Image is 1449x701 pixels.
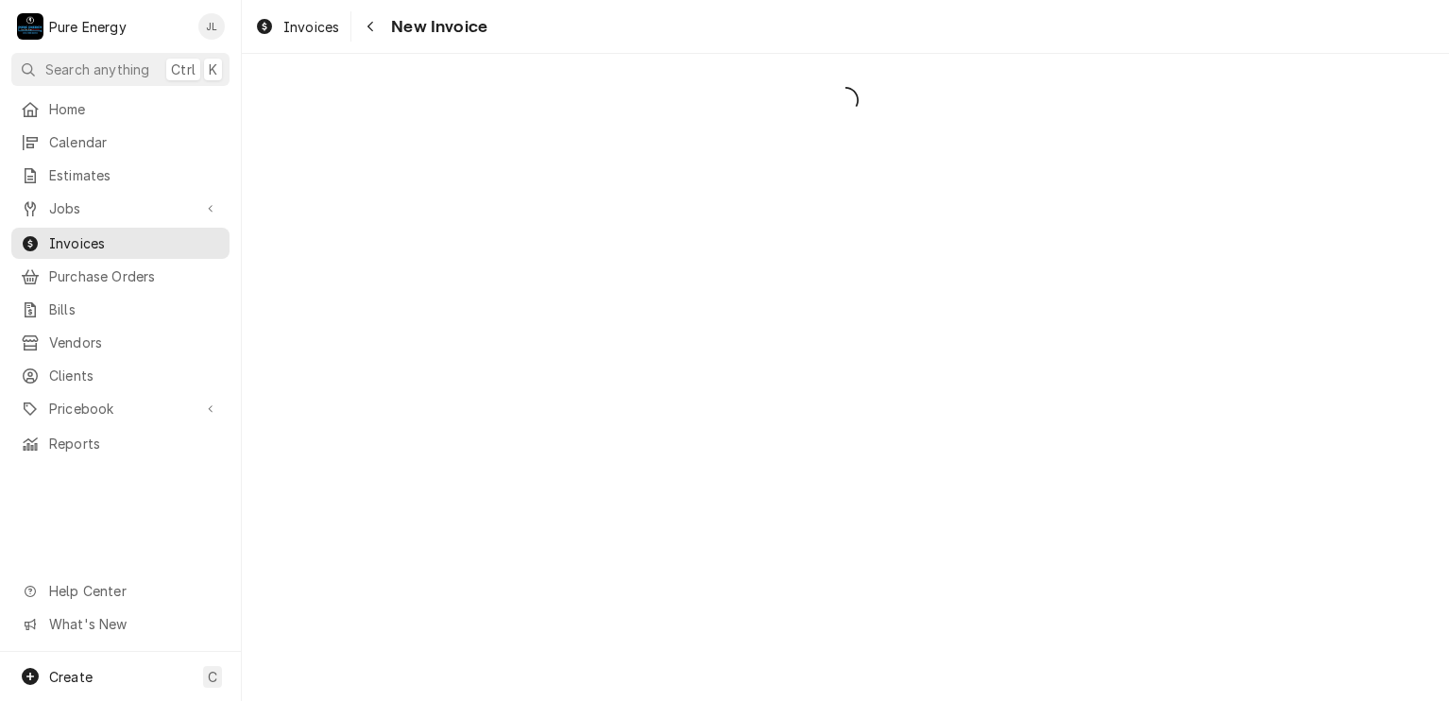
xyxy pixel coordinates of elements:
a: Calendar [11,127,230,158]
a: Go to Pricebook [11,393,230,424]
span: Create [49,669,93,685]
div: Pure Energy's Avatar [17,13,43,40]
span: Loading... [242,80,1449,120]
span: Ctrl [171,60,196,79]
span: Estimates [49,165,220,185]
a: Clients [11,360,230,391]
span: C [208,667,217,687]
a: Invoices [247,11,347,43]
a: Estimates [11,160,230,191]
span: Jobs [49,198,192,218]
button: Navigate back [355,11,385,42]
span: K [209,60,217,79]
a: Invoices [11,228,230,259]
span: Calendar [49,132,220,152]
a: Vendors [11,327,230,358]
div: Pure Energy [49,17,127,37]
a: Reports [11,428,230,459]
span: Invoices [49,233,220,253]
span: Bills [49,299,220,319]
span: Home [49,99,220,119]
span: What's New [49,614,218,634]
span: Help Center [49,581,218,601]
span: Search anything [45,60,149,79]
span: New Invoice [385,14,487,40]
a: Go to Jobs [11,193,230,224]
span: Pricebook [49,399,192,419]
button: Search anythingCtrlK [11,53,230,86]
span: Invoices [283,17,339,37]
a: Home [11,94,230,125]
span: Clients [49,366,220,385]
a: Bills [11,294,230,325]
a: Go to Help Center [11,575,230,607]
div: P [17,13,43,40]
span: Reports [49,434,220,453]
a: Go to What's New [11,608,230,640]
a: Purchase Orders [11,261,230,292]
div: James Linnenkamp's Avatar [198,13,225,40]
div: JL [198,13,225,40]
span: Purchase Orders [49,266,220,286]
span: Vendors [49,333,220,352]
